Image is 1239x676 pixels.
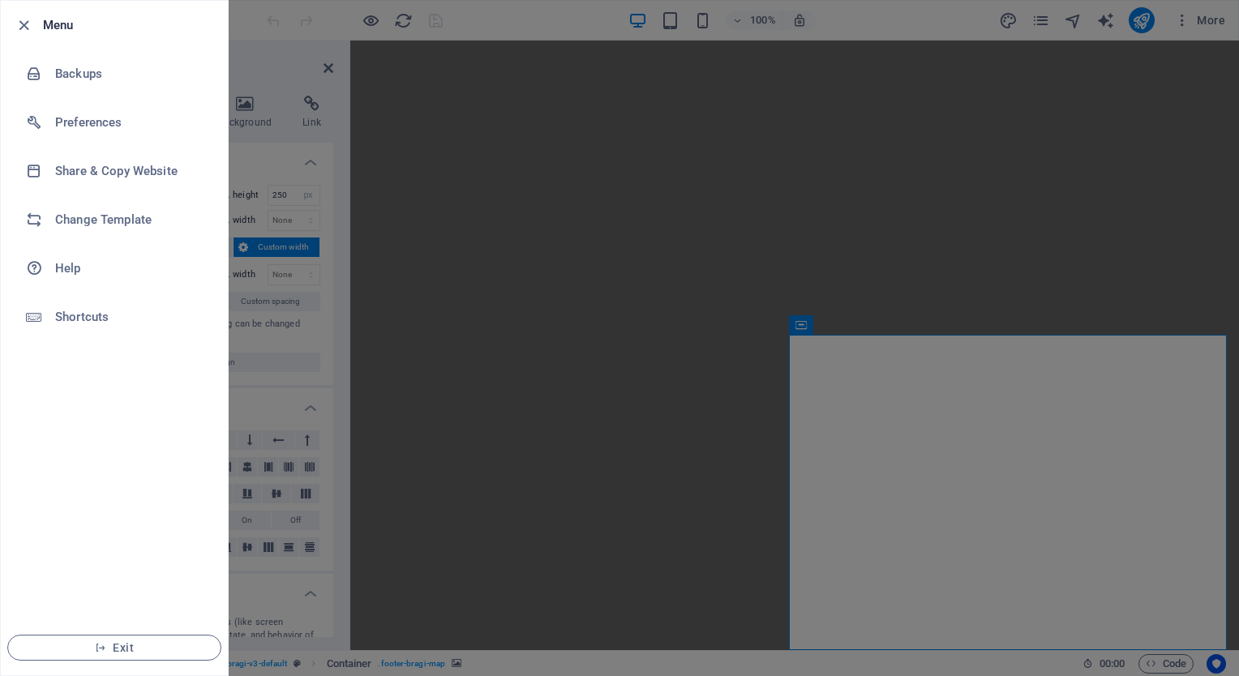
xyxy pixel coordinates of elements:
[55,113,205,132] h6: Preferences
[7,635,221,661] button: Exit
[55,210,205,229] h6: Change Template
[55,307,205,327] h6: Shortcuts
[43,15,215,35] h6: Menu
[1,244,228,293] a: Help
[55,161,205,181] h6: Share & Copy Website
[21,641,208,654] span: Exit
[55,259,205,278] h6: Help
[55,64,205,83] h6: Backups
